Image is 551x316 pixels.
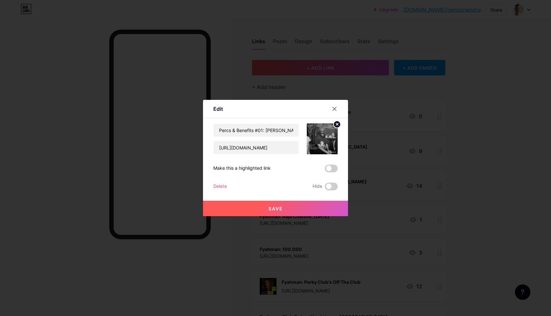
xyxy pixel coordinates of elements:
[268,206,283,211] span: Save
[213,165,271,172] div: Make this a highlighted link
[203,201,348,216] button: Save
[213,183,227,190] div: Delete
[213,105,223,113] div: Edit
[214,141,299,154] input: URL
[214,124,299,137] input: Title
[313,183,322,190] span: Hide
[307,123,338,154] img: link_thumbnail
